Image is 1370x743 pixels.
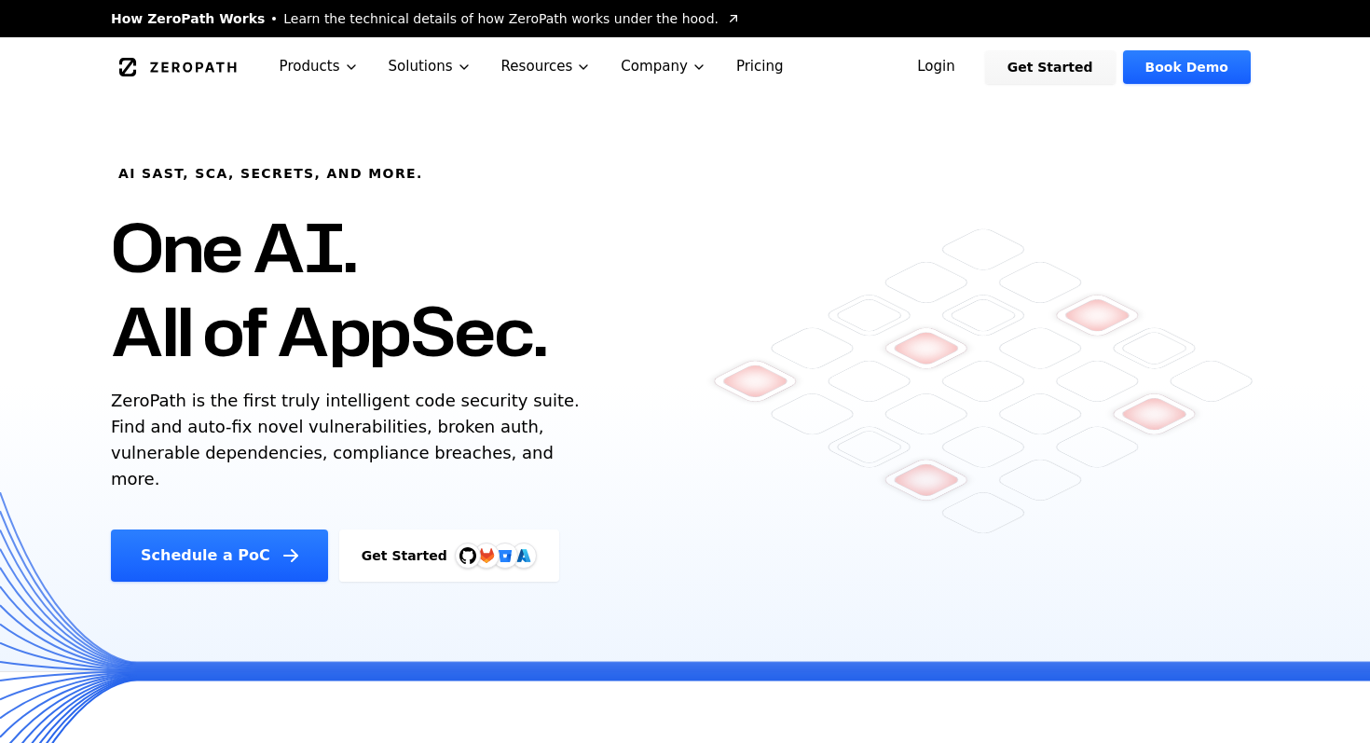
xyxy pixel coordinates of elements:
[265,37,374,96] button: Products
[486,37,607,96] button: Resources
[118,164,423,183] h6: AI SAST, SCA, Secrets, and more.
[283,9,719,28] span: Learn the technical details of how ZeroPath works under the hood.
[339,530,559,582] a: Get StartedGitHubGitLabAzure
[606,37,721,96] button: Company
[111,9,741,28] a: How ZeroPath WorksLearn the technical details of how ZeroPath works under the hood.
[459,547,476,564] img: GitHub
[111,530,328,582] a: Schedule a PoC
[985,50,1116,84] a: Get Started
[468,537,505,574] img: GitLab
[89,37,1281,96] nav: Global
[895,50,978,84] a: Login
[516,548,531,563] img: Azure
[495,545,515,566] svg: Bitbucket
[111,388,588,492] p: ZeroPath is the first truly intelligent code security suite. Find and auto-fix novel vulnerabilit...
[111,9,265,28] span: How ZeroPath Works
[721,37,799,96] a: Pricing
[1123,50,1251,84] a: Book Demo
[111,205,546,373] h1: One AI. All of AppSec.
[374,37,486,96] button: Solutions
